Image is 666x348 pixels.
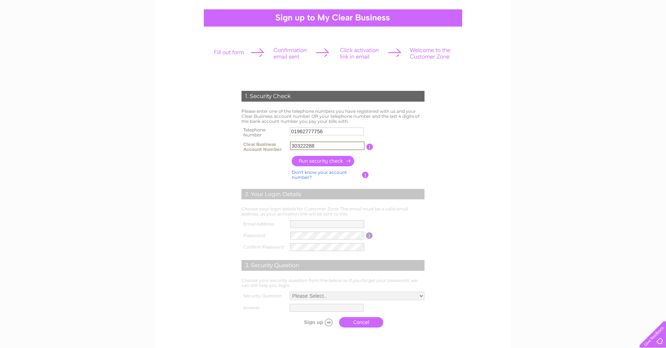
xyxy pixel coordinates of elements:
td: Please enter one of the telephone numbers you have registered with us and your Clear Business acc... [240,107,426,125]
a: Blog [629,31,640,36]
td: Choose your login details for Customer Zone. The email must be a valid email address, as your act... [240,205,426,218]
a: Energy [583,31,599,36]
th: Telephone Number [240,125,288,140]
a: Telecoms [604,31,625,36]
div: 2. Your Login Details [241,189,425,200]
input: Information [366,232,373,239]
a: Cancel [339,317,383,328]
th: Email Address [240,218,289,230]
div: 1. Security Check [241,91,425,102]
a: Don't know your account number? [292,170,347,180]
input: Information [366,144,373,150]
th: Confirm Password [240,241,289,253]
a: Water [566,31,579,36]
img: logo.png [23,19,60,41]
a: Contact [644,31,662,36]
th: Security Question [240,290,288,302]
th: Password [240,230,289,241]
div: Clear Business is a trading name of Verastar Limited (registered in [GEOGRAPHIC_DATA] No. 3667643... [164,4,503,35]
td: Choose your security question from the below so if you forget your password, we can still help yo... [240,276,426,290]
input: Submit [291,317,336,327]
th: Clear Business Account Number [240,140,288,154]
input: Information [362,172,369,178]
div: 3. Security Question [241,260,425,271]
th: Answer [240,302,288,314]
a: 0333 014 3131 [531,4,580,13]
